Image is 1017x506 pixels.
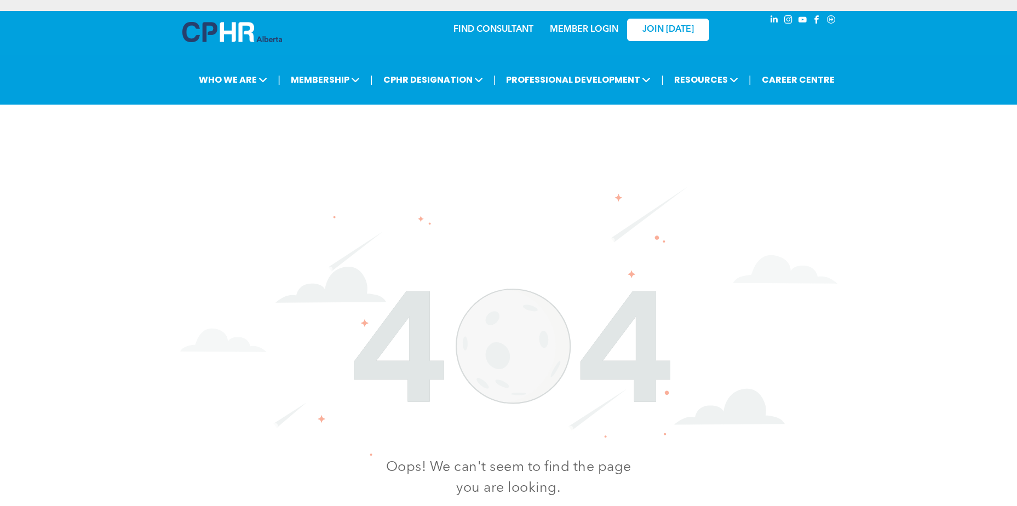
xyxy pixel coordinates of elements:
[671,70,742,90] span: RESOURCES
[370,68,373,91] li: |
[493,68,496,91] li: |
[759,70,838,90] a: CAREER CENTRE
[627,19,709,41] a: JOIN [DATE]
[380,70,486,90] span: CPHR DESIGNATION
[550,25,618,34] a: MEMBER LOGIN
[661,68,664,91] li: |
[196,70,271,90] span: WHO WE ARE
[288,70,363,90] span: MEMBERSHIP
[182,22,282,42] img: A blue and white logo for cp alberta
[749,68,751,91] li: |
[453,25,533,34] a: FIND CONSULTANT
[642,25,694,35] span: JOIN [DATE]
[503,70,654,90] span: PROFESSIONAL DEVELOPMENT
[811,14,823,28] a: facebook
[386,461,631,495] span: Oops! We can't seem to find the page you are looking.
[783,14,795,28] a: instagram
[825,14,837,28] a: Social network
[180,187,837,456] img: The number 404 is surrounded by clouds and stars on a white background.
[768,14,780,28] a: linkedin
[278,68,280,91] li: |
[797,14,809,28] a: youtube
